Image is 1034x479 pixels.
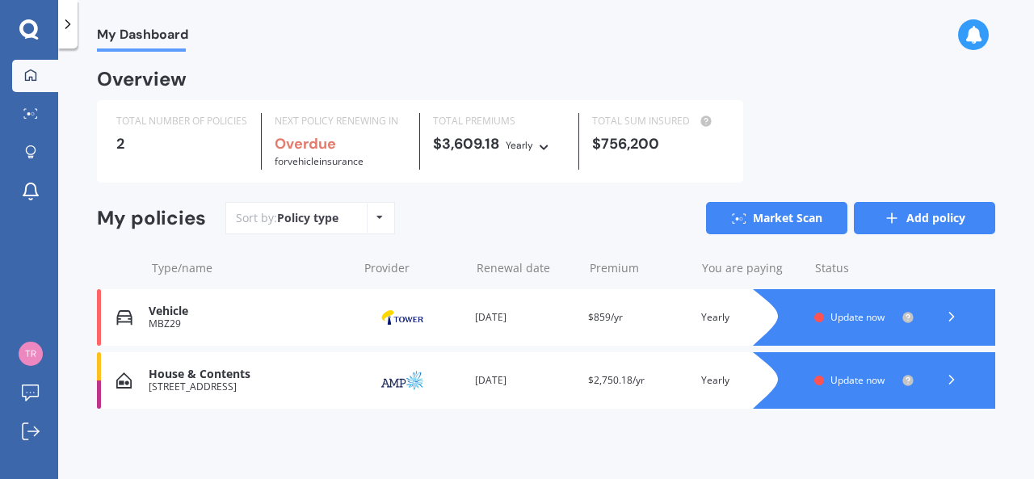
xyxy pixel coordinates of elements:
[702,260,801,276] div: You are paying
[433,113,565,129] div: TOTAL PREMIUMS
[815,260,914,276] div: Status
[19,342,43,366] img: 6addd595f93cb91783f0e015af59d26d
[706,202,847,234] a: Market Scan
[149,305,349,318] div: Vehicle
[97,207,206,230] div: My policies
[477,260,576,276] div: Renewal date
[149,318,349,330] div: MBZ29
[830,310,885,324] span: Update now
[362,365,443,396] img: AMP
[149,381,349,393] div: [STREET_ADDRESS]
[275,154,364,168] span: for Vehicle insurance
[475,309,575,326] div: [DATE]
[149,368,349,381] div: House & Contents
[588,310,623,324] span: $859/yr
[152,260,351,276] div: Type/name
[116,309,132,326] img: Vehicle
[701,372,801,389] div: Yearly
[116,113,248,129] div: TOTAL NUMBER OF POLICIES
[701,309,801,326] div: Yearly
[236,210,338,226] div: Sort by:
[116,136,248,152] div: 2
[275,113,406,129] div: NEXT POLICY RENEWING IN
[854,202,995,234] a: Add policy
[97,27,188,48] span: My Dashboard
[592,113,724,129] div: TOTAL SUM INSURED
[364,260,464,276] div: Provider
[433,136,565,153] div: $3,609.18
[590,260,689,276] div: Premium
[116,372,132,389] img: House & Contents
[506,137,533,153] div: Yearly
[830,373,885,387] span: Update now
[362,302,443,333] img: Tower
[592,136,724,152] div: $756,200
[97,71,187,87] div: Overview
[275,134,336,153] b: Overdue
[277,210,338,226] div: Policy type
[588,373,645,387] span: $2,750.18/yr
[475,372,575,389] div: [DATE]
